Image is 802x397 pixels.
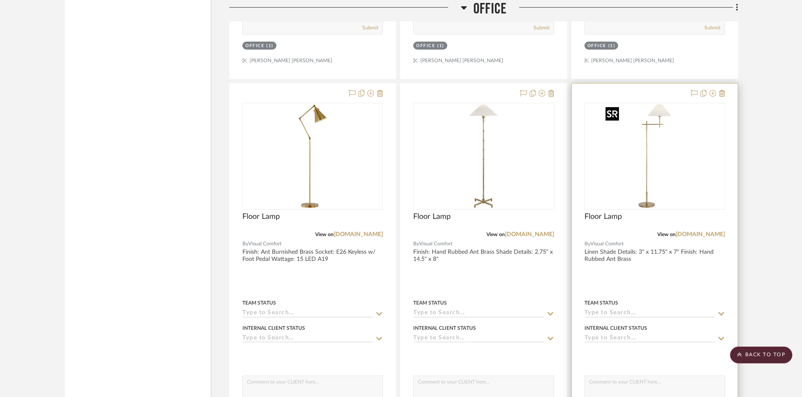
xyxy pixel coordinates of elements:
[419,240,452,248] span: Visual Comfort
[585,103,725,209] div: 0
[413,324,476,332] div: Internal Client Status
[584,335,715,343] input: Type to Search…
[242,335,373,343] input: Type to Search…
[534,24,550,32] button: Submit
[242,324,305,332] div: Internal Client Status
[437,43,444,49] div: (1)
[413,335,544,343] input: Type to Search…
[704,24,720,32] button: Submit
[676,231,725,237] a: [DOMAIN_NAME]
[248,240,281,248] span: Visual Comfort
[315,232,334,237] span: View on
[587,43,606,49] div: Office
[362,24,378,32] button: Submit
[413,310,544,318] input: Type to Search…
[431,104,536,209] img: Floor Lamp
[584,310,715,318] input: Type to Search…
[242,212,280,221] span: Floor Lamp
[590,240,624,248] span: Visual Comfort
[334,231,383,237] a: [DOMAIN_NAME]
[242,240,248,248] span: By
[413,299,447,307] div: Team Status
[584,324,647,332] div: Internal Client Status
[584,240,590,248] span: By
[505,231,554,237] a: [DOMAIN_NAME]
[242,299,276,307] div: Team Status
[657,232,676,237] span: View on
[416,43,435,49] div: Office
[413,240,419,248] span: By
[730,347,792,363] scroll-to-top-button: BACK TO TOP
[242,310,373,318] input: Type to Search…
[245,43,264,49] div: Office
[266,43,274,49] div: (1)
[584,212,622,221] span: Floor Lamp
[608,43,616,49] div: (1)
[584,299,618,307] div: Team Status
[413,212,451,221] span: Floor Lamp
[602,104,707,209] img: Floor Lamp
[486,232,505,237] span: View on
[260,104,365,209] img: Floor Lamp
